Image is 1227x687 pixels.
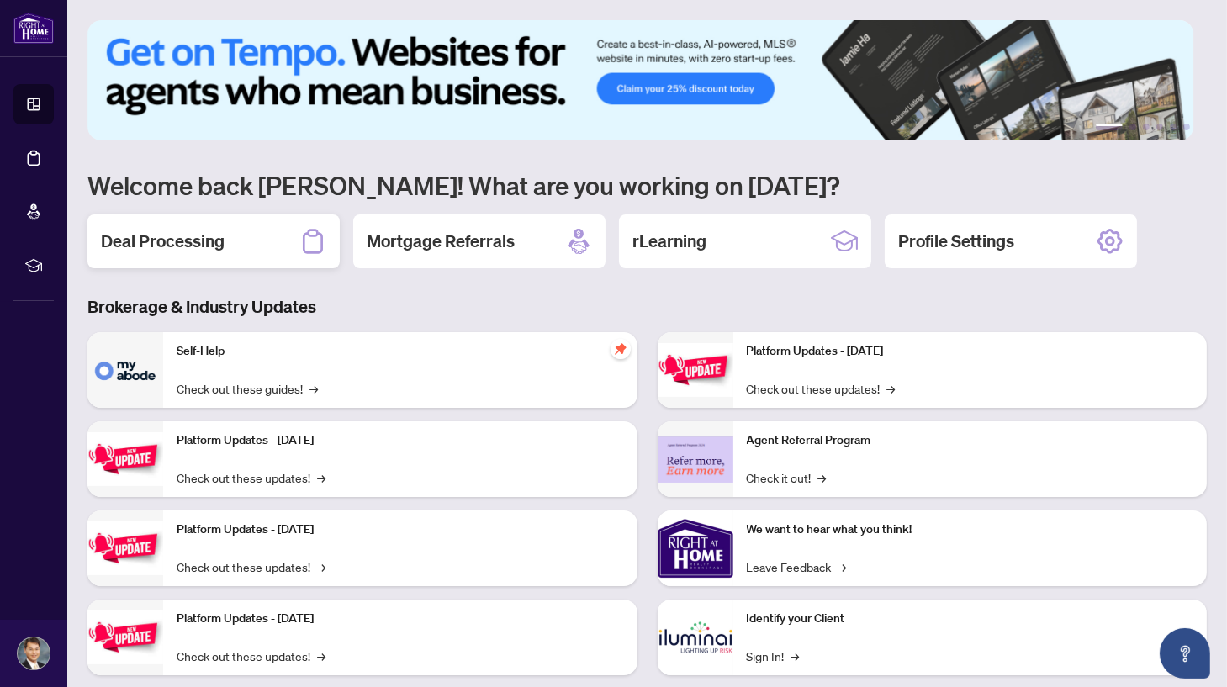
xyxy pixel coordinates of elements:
span: → [838,558,847,576]
p: We want to hear what you think! [747,521,1194,539]
span: → [317,647,325,665]
a: Sign In!→ [747,647,800,665]
img: Platform Updates - September 16, 2025 [87,432,163,485]
a: Check out these guides!→ [177,379,318,398]
button: 1 [1096,124,1123,130]
span: pushpin [611,339,631,359]
a: Check out these updates!→ [177,468,325,487]
img: Profile Icon [18,637,50,669]
span: → [317,558,325,576]
button: 6 [1183,124,1190,130]
h3: Brokerage & Industry Updates [87,295,1207,319]
span: → [887,379,896,398]
p: Identify your Client [747,610,1194,628]
button: 5 [1170,124,1177,130]
a: Check out these updates!→ [747,379,896,398]
p: Platform Updates - [DATE] [177,431,624,450]
p: Platform Updates - [DATE] [177,521,624,539]
img: Slide 0 [87,20,1193,140]
a: Check it out!→ [747,468,827,487]
h2: Mortgage Referrals [367,230,515,253]
img: logo [13,13,54,44]
span: → [317,468,325,487]
img: We want to hear what you think! [658,510,733,586]
button: 2 [1129,124,1136,130]
p: Platform Updates - [DATE] [747,342,1194,361]
p: Self-Help [177,342,624,361]
span: → [818,468,827,487]
h1: Welcome back [PERSON_NAME]! What are you working on [DATE]? [87,169,1207,201]
p: Agent Referral Program [747,431,1194,450]
a: Check out these updates!→ [177,647,325,665]
button: Open asap [1160,628,1210,679]
img: Self-Help [87,332,163,408]
h2: rLearning [632,230,706,253]
img: Platform Updates - July 8, 2025 [87,610,163,663]
h2: Deal Processing [101,230,225,253]
span: → [309,379,318,398]
span: → [791,647,800,665]
img: Platform Updates - July 21, 2025 [87,521,163,574]
button: 4 [1156,124,1163,130]
h2: Profile Settings [898,230,1014,253]
a: Check out these updates!→ [177,558,325,576]
a: Leave Feedback→ [747,558,847,576]
p: Platform Updates - [DATE] [177,610,624,628]
img: Platform Updates - June 23, 2025 [658,343,733,396]
button: 3 [1143,124,1150,130]
img: Identify your Client [658,600,733,675]
img: Agent Referral Program [658,436,733,483]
